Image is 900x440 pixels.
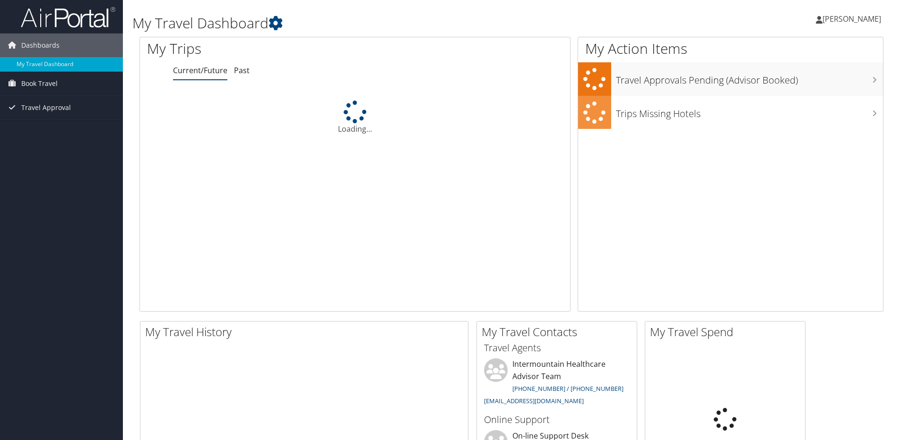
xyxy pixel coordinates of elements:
[173,65,227,76] a: Current/Future
[132,13,638,33] h1: My Travel Dashboard
[147,39,384,59] h1: My Trips
[578,39,883,59] h1: My Action Items
[21,96,71,119] span: Travel Approval
[479,358,634,409] li: Intermountain Healthcare Advisor Team
[234,65,250,76] a: Past
[578,96,883,129] a: Trips Missing Hotels
[616,102,883,120] h3: Trips Missing Hotels
[484,341,630,355] h3: Travel Agents
[484,397,584,405] a: [EMAIL_ADDRESS][DOMAIN_NAME]
[140,101,570,135] div: Loading...
[578,62,883,96] a: Travel Approvals Pending (Advisor Booked)
[145,324,468,340] h2: My Travel History
[21,34,60,57] span: Dashboards
[482,324,637,340] h2: My Travel Contacts
[484,413,630,426] h3: Online Support
[816,5,891,33] a: [PERSON_NAME]
[21,6,115,28] img: airportal-logo.png
[512,384,623,393] a: [PHONE_NUMBER] / [PHONE_NUMBER]
[21,72,58,95] span: Book Travel
[650,324,805,340] h2: My Travel Spend
[822,14,881,24] span: [PERSON_NAME]
[616,69,883,87] h3: Travel Approvals Pending (Advisor Booked)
